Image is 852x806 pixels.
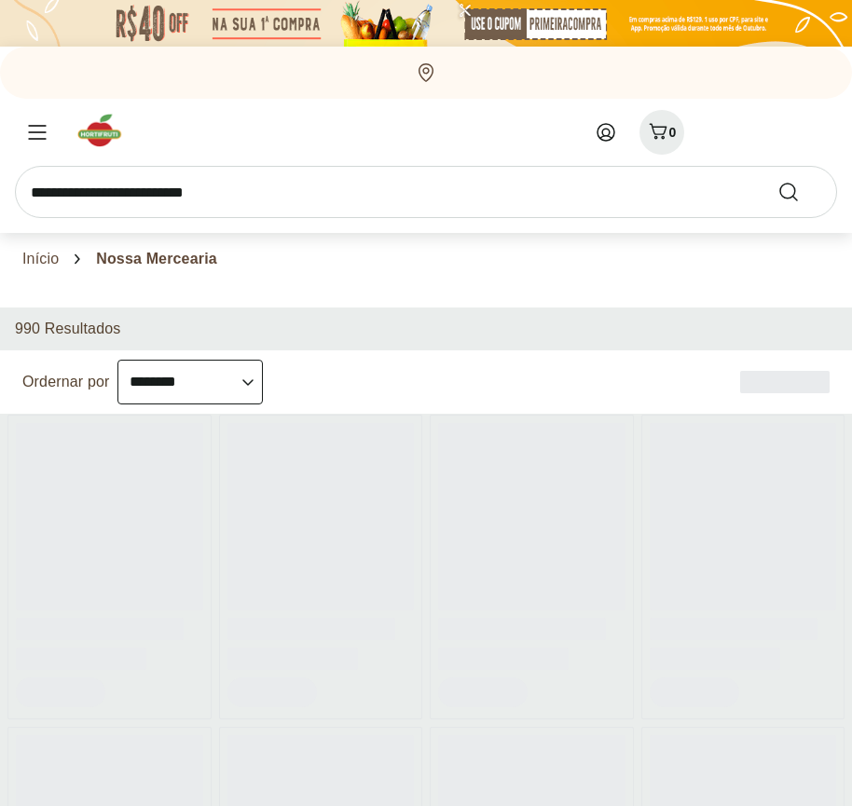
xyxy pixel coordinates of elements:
[15,166,837,218] input: search
[777,181,822,203] button: Submit Search
[22,251,59,267] a: Início
[96,251,217,267] span: Nossa Mercearia
[75,112,137,149] img: Hortifruti
[639,110,684,155] button: Carrinho
[22,372,110,392] label: Ordernar por
[15,110,60,155] button: Menu
[15,319,120,339] h2: 990 Resultados
[669,125,677,140] span: 0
